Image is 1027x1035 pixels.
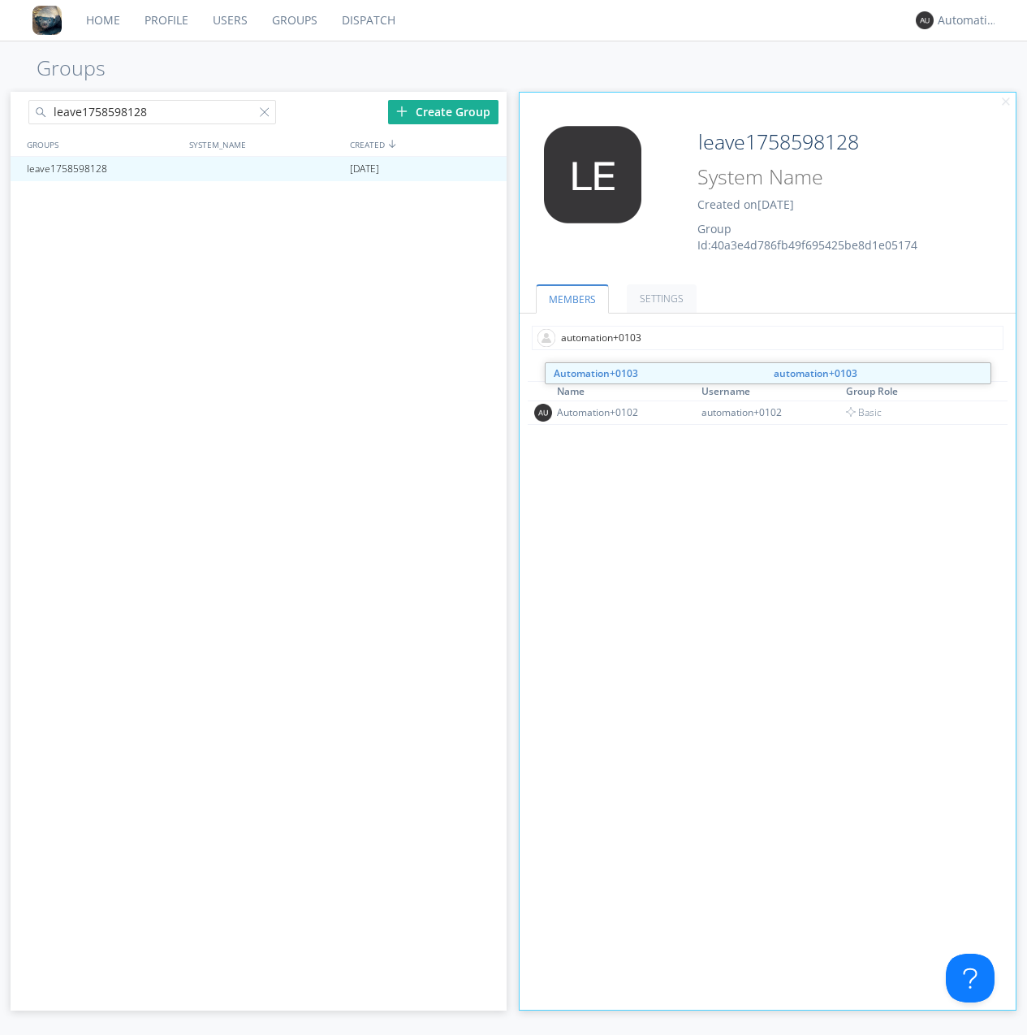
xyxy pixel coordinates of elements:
div: Create Group [388,100,498,124]
img: cancel.svg [1000,97,1012,108]
a: SETTINGS [627,284,697,313]
span: Group Id: 40a3e4d786fb49f695425be8d1e05174 [697,221,917,253]
div: SYSTEM_NAME [185,132,347,156]
iframe: Toggle Customer Support [946,954,995,1003]
th: Toggle SortBy [844,382,988,401]
th: Toggle SortBy [699,382,844,401]
input: System Name [692,162,954,193]
input: Search groups [28,100,277,124]
div: leave1758598128 [23,157,183,181]
th: Toggle SortBy [554,382,699,401]
span: [DATE] [350,157,379,181]
div: MEMBERS [528,362,1008,382]
input: Group Name [692,126,954,158]
a: leave1758598128[DATE] [11,157,507,181]
strong: Automation+0103 [554,366,638,380]
div: CREATED [346,132,508,156]
img: 373638.png [534,404,552,422]
span: [DATE] [757,197,794,212]
span: Basic [846,405,882,419]
div: Automation+0102 [557,405,679,419]
img: 373638.png [916,11,934,29]
img: 8ff700cf5bab4eb8a436322861af2272 [32,6,62,35]
strong: automation+0103 [774,366,857,380]
input: Type name of user to add to group [532,326,1003,350]
div: GROUPS [23,132,181,156]
a: MEMBERS [536,284,609,314]
img: plus.svg [396,106,408,117]
div: automation+0102 [701,405,823,419]
img: 373638.png [532,126,654,223]
div: Automation+0004 [938,12,999,28]
span: Created on [697,197,794,212]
